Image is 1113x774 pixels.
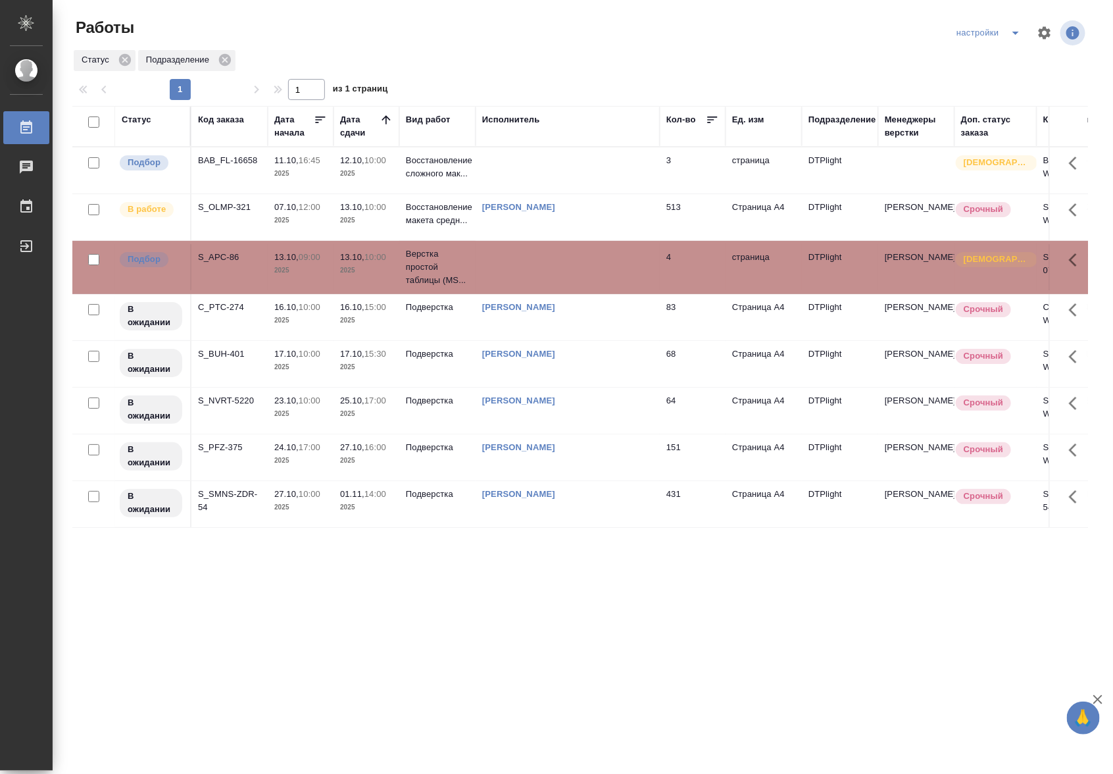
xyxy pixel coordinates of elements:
span: Настроить таблицу [1029,17,1060,49]
p: Восстановление макета средн... [406,201,469,227]
td: S_PFZ-375-WK-007 [1037,434,1113,480]
p: Срочный [964,349,1003,363]
button: Здесь прячутся важные кнопки [1061,341,1093,373]
p: 2025 [340,214,393,227]
p: 13.10, [340,202,364,212]
td: 64 [660,388,726,434]
td: S_BUH-401-WK-008 [1037,341,1113,387]
p: 2025 [274,264,327,277]
div: Статус [74,50,136,71]
button: Здесь прячутся важные кнопки [1061,388,1093,419]
p: 17:00 [299,442,320,452]
p: Верстка простой таблицы (MS... [406,247,469,287]
p: 2025 [274,407,327,421]
p: 27.10, [340,442,364,452]
p: Подверстка [406,488,469,501]
div: S_PFZ-375 [198,441,261,454]
div: Подразделение [808,113,876,126]
div: Дата начала [274,113,314,140]
p: Подверстка [406,348,469,361]
p: 2025 [340,264,393,277]
div: S_NVRT-5220 [198,394,261,407]
td: 68 [660,341,726,387]
td: S_OLMP-321-WK-011 [1037,194,1113,240]
div: Исполнитель назначен, приступать к работе пока рано [118,348,184,378]
div: C_PTC-274 [198,301,261,314]
p: 10:00 [364,155,386,165]
div: Вид работ [406,113,451,126]
td: DTPlight [802,341,878,387]
button: Здесь прячутся важные кнопки [1061,294,1093,326]
td: DTPlight [802,244,878,290]
p: Статус [82,53,114,66]
p: 16:00 [364,442,386,452]
p: 12.10, [340,155,364,165]
p: [PERSON_NAME] [885,348,948,361]
p: 23.10, [274,396,299,405]
p: 2025 [340,407,393,421]
td: DTPlight [802,388,878,434]
p: 2025 [340,361,393,374]
p: 15:00 [364,302,386,312]
td: Страница А4 [726,481,802,527]
p: 17.10, [274,349,299,359]
div: Исполнитель [482,113,540,126]
p: 07.10, [274,202,299,212]
p: 2025 [274,167,327,180]
td: S_SMNS-ZDR-54-WK-024 [1037,481,1113,527]
div: S_APC-86 [198,251,261,264]
td: Страница А4 [726,194,802,240]
a: [PERSON_NAME] [482,302,555,312]
a: [PERSON_NAME] [482,396,555,405]
p: [PERSON_NAME] [885,488,948,501]
span: 🙏 [1072,704,1095,732]
p: 2025 [274,214,327,227]
td: 4 [660,244,726,290]
p: 10:00 [299,489,320,499]
p: В работе [128,203,166,216]
div: Исполнитель назначен, приступать к работе пока рано [118,441,184,472]
p: 14:00 [364,489,386,499]
p: 10:00 [299,349,320,359]
p: 2025 [340,501,393,514]
button: Здесь прячутся важные кнопки [1061,481,1093,513]
div: Кол-во [666,113,696,126]
p: 12:00 [299,202,320,212]
div: Можно подбирать исполнителей [118,154,184,172]
td: Страница А4 [726,341,802,387]
p: 2025 [274,454,327,467]
p: 11.10, [274,155,299,165]
p: Срочный [964,490,1003,503]
div: Менеджеры верстки [885,113,948,140]
p: [DEMOGRAPHIC_DATA] [964,156,1029,169]
div: Исполнитель назначен, приступать к работе пока рано [118,394,184,425]
p: Восстановление сложного мак... [406,154,469,180]
p: [PERSON_NAME] [885,201,948,214]
p: 2025 [340,167,393,180]
div: Дата сдачи [340,113,380,140]
button: Здесь прячутся важные кнопки [1061,194,1093,226]
div: Ед. изм [732,113,764,126]
p: [PERSON_NAME] [885,441,948,454]
p: [PERSON_NAME] [885,301,948,314]
p: 10:00 [299,302,320,312]
p: 2025 [274,501,327,514]
td: DTPlight [802,434,878,480]
p: [PERSON_NAME] [885,251,948,264]
p: 27.10, [274,489,299,499]
p: 10:00 [364,252,386,262]
div: Исполнитель назначен, приступать к работе пока рано [118,301,184,332]
div: Доп. статус заказа [961,113,1030,140]
button: Здесь прячутся важные кнопки [1061,147,1093,179]
td: DTPlight [802,147,878,193]
span: Посмотреть информацию [1060,20,1088,45]
p: 16.10, [274,302,299,312]
td: S_NVRT-5220-WK-013 [1037,388,1113,434]
span: из 1 страниц [333,81,388,100]
button: Здесь прячутся важные кнопки [1061,244,1093,276]
button: 🙏 [1067,702,1100,735]
td: 3 [660,147,726,193]
a: [PERSON_NAME] [482,489,555,499]
p: В ожидании [128,396,174,423]
a: [PERSON_NAME] [482,349,555,359]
